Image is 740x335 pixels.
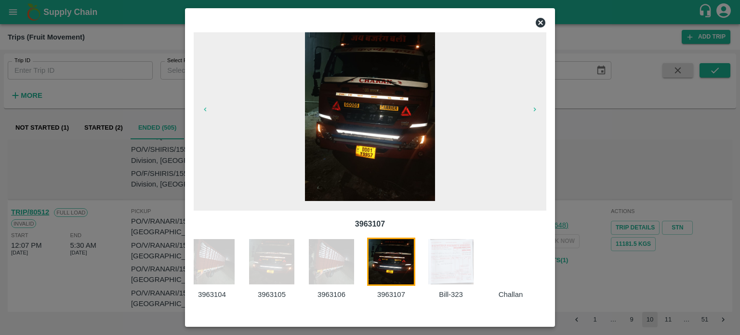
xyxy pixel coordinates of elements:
p: 3963105 [248,289,296,300]
img: https://app.vegrow.in/rails/active_storage/blobs/redirect/eyJfcmFpbHMiOnsiZGF0YSI6MjY1NjUzOCwicHV... [367,238,415,286]
p: 3963106 [307,289,356,300]
img: https://app.vegrow.in/rails/active_storage/blobs/redirect/eyJfcmFpbHMiOnsiZGF0YSI6MjY1NjUzOCwicHV... [305,27,435,201]
p: Bill-323 [427,289,475,300]
img: https://app.vegrow.in/rails/active_storage/blobs/redirect/eyJfcmFpbHMiOnsiZGF0YSI6MjY1NjUzNSwicHV... [188,238,236,286]
img: https://app.vegrow.in/rails/active_storage/blobs/redirect/eyJfcmFpbHMiOnsiZGF0YSI6MjY4MzcwNiwicHV... [427,238,475,286]
img: https://app.vegrow.in/rails/active_storage/blobs/redirect/eyJfcmFpbHMiOnsiZGF0YSI6MjY1NjUzNiwicHV... [248,238,296,286]
img: https://app.vegrow.in/rails/active_storage/blobs/redirect/eyJfcmFpbHMiOnsiZGF0YSI6MjY1NjUzNywicHV... [307,238,356,286]
p: 3963107 [367,289,415,300]
p: 3963104 [188,289,236,300]
p: 3963107 [201,218,539,230]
